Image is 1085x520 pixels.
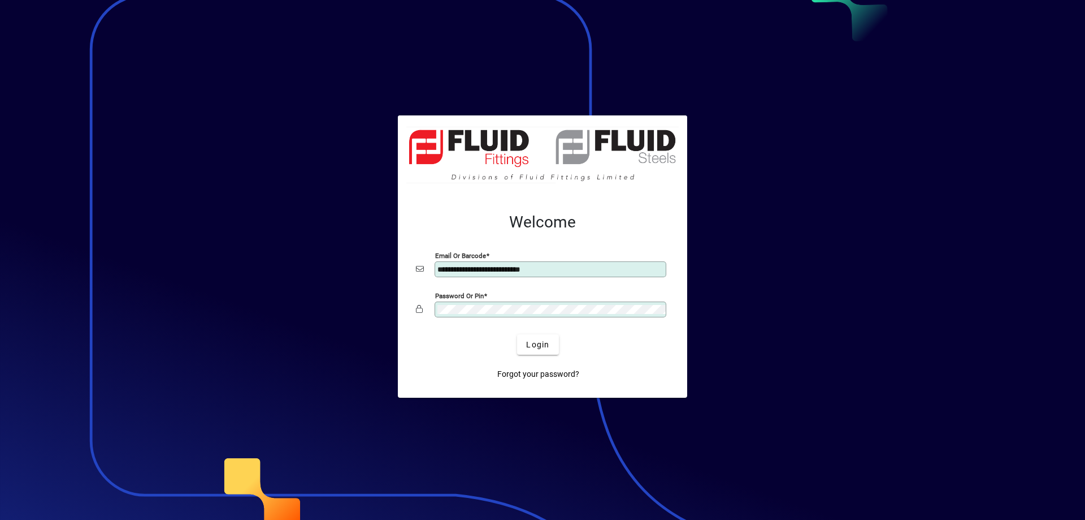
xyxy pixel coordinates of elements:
h2: Welcome [416,213,669,232]
span: Login [526,339,549,351]
button: Login [517,334,558,355]
span: Forgot your password? [497,368,579,380]
a: Forgot your password? [493,364,584,384]
mat-label: Password or Pin [435,292,484,300]
mat-label: Email or Barcode [435,252,486,260]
